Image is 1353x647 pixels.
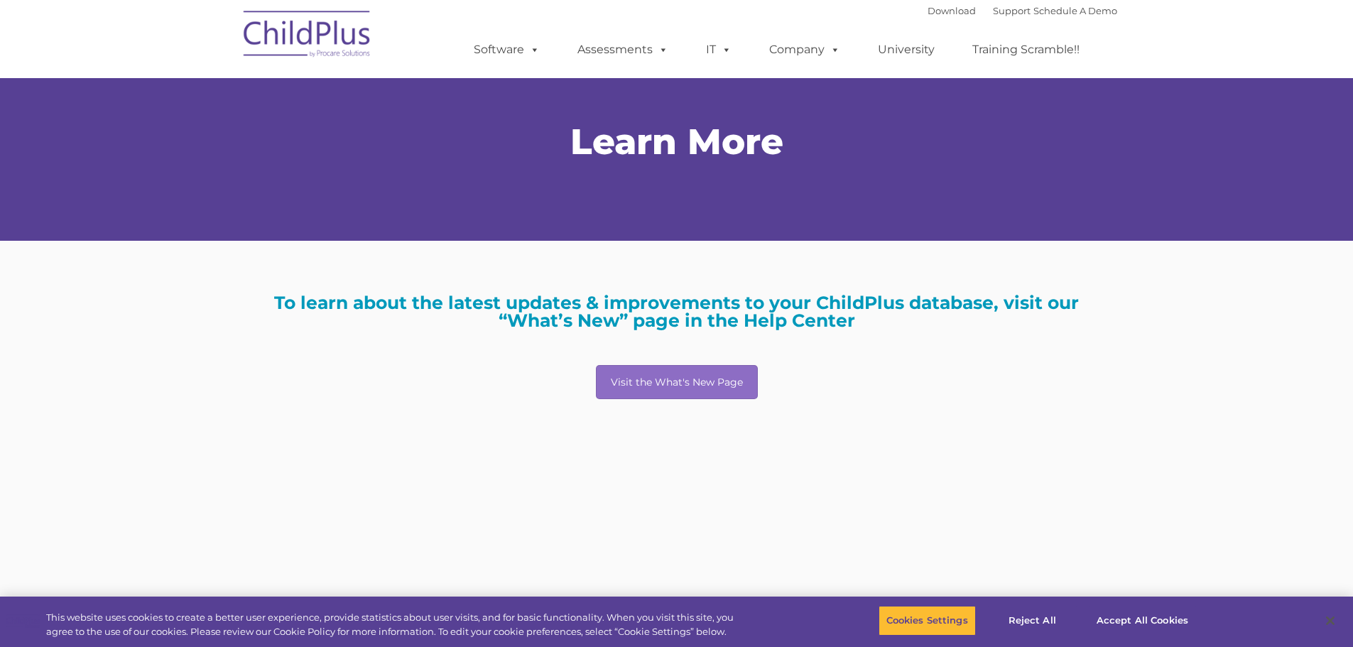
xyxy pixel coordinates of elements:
button: Cookies Settings [879,606,976,636]
button: Close [1315,605,1346,636]
strong: To learn about the latest updates & improvements to your ChildPlus database, visit our “What’s Ne... [274,292,1079,331]
a: Visit the What's New Page [596,365,758,399]
button: Reject All [988,606,1077,636]
button: Accept All Cookies [1089,606,1196,636]
a: Company [755,36,854,64]
a: Support [993,5,1031,16]
div: This website uses cookies to create a better user experience, provide statistics about user visit... [46,611,744,638]
span: Learn More [570,120,783,163]
a: Download [928,5,976,16]
a: Assessments [563,36,683,64]
a: Software [460,36,554,64]
img: ChildPlus by Procare Solutions [237,1,379,72]
a: University [864,36,949,64]
a: Training Scramble!! [958,36,1094,64]
font: | [928,5,1117,16]
a: Schedule A Demo [1033,5,1117,16]
a: IT [692,36,746,64]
